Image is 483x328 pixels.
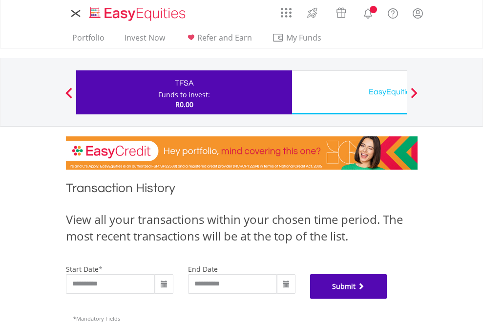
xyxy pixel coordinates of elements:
[87,6,189,22] img: EasyEquities_Logo.png
[181,33,256,48] a: Refer and Earn
[310,274,387,299] button: Submit
[121,33,169,48] a: Invest Now
[272,31,336,44] span: My Funds
[73,315,120,322] span: Mandatory Fields
[175,100,193,109] span: R0.00
[82,76,286,90] div: TFSA
[59,92,79,102] button: Previous
[68,33,108,48] a: Portfolio
[66,179,418,201] h1: Transaction History
[405,2,430,24] a: My Profile
[281,7,292,18] img: grid-menu-icon.svg
[356,2,380,22] a: Notifications
[304,5,320,21] img: thrive-v2.svg
[188,264,218,274] label: end date
[274,2,298,18] a: AppsGrid
[158,90,210,100] div: Funds to invest:
[66,136,418,170] img: EasyCredit Promotion Banner
[333,5,349,21] img: vouchers-v2.svg
[66,264,99,274] label: start date
[66,211,418,245] div: View all your transactions within your chosen time period. The most recent transactions will be a...
[404,92,424,102] button: Next
[197,32,252,43] span: Refer and Earn
[327,2,356,21] a: Vouchers
[85,2,189,22] a: Home page
[380,2,405,22] a: FAQ's and Support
